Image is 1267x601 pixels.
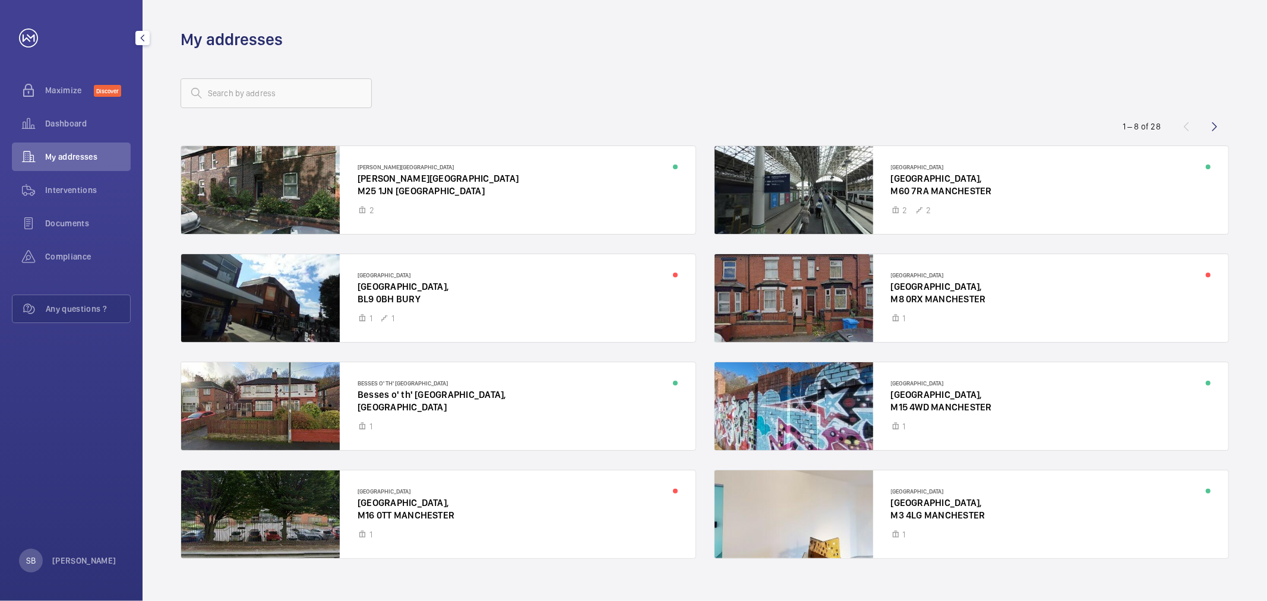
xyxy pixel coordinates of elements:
p: [PERSON_NAME] [52,555,116,567]
div: 1 – 8 of 28 [1123,121,1161,132]
span: Compliance [45,251,131,262]
span: Discover [94,85,121,97]
span: Interventions [45,184,131,196]
span: Any questions ? [46,303,130,315]
span: Dashboard [45,118,131,129]
span: My addresses [45,151,131,163]
h1: My addresses [181,29,283,50]
input: Search by address [181,78,372,108]
p: SB [26,555,36,567]
span: Maximize [45,84,94,96]
span: Documents [45,217,131,229]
